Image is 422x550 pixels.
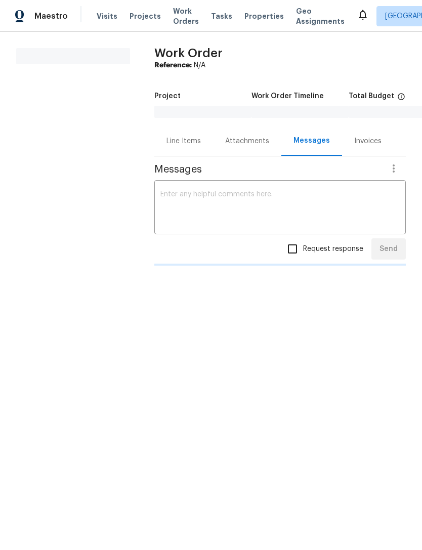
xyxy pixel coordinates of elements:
[349,93,394,100] h5: Total Budget
[154,93,181,100] h5: Project
[173,6,199,26] span: Work Orders
[296,6,345,26] span: Geo Assignments
[397,93,405,106] span: The total cost of line items that have been proposed by Opendoor. This sum includes line items th...
[354,136,382,146] div: Invoices
[154,60,406,70] div: N/A
[225,136,269,146] div: Attachments
[303,244,363,255] span: Request response
[97,11,117,21] span: Visits
[154,62,192,69] b: Reference:
[154,47,223,59] span: Work Order
[211,13,232,20] span: Tasks
[166,136,201,146] div: Line Items
[293,136,330,146] div: Messages
[154,164,382,175] span: Messages
[244,11,284,21] span: Properties
[251,93,324,100] h5: Work Order Timeline
[130,11,161,21] span: Projects
[34,11,68,21] span: Maestro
